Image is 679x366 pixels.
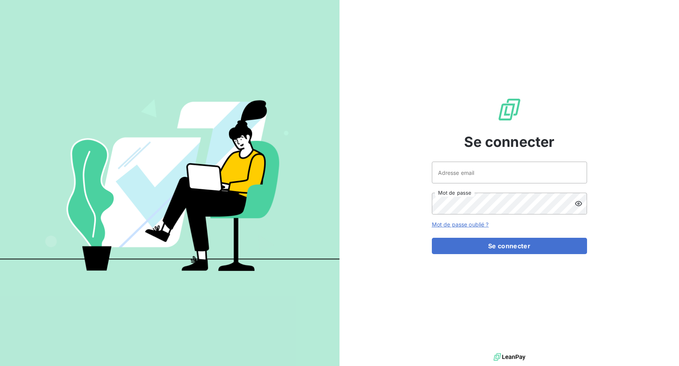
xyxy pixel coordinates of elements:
[464,131,555,152] span: Se connecter
[432,162,587,183] input: placeholder
[432,221,489,228] a: Mot de passe oublié ?
[432,238,587,254] button: Se connecter
[494,351,525,363] img: logo
[497,97,522,122] img: Logo LeanPay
